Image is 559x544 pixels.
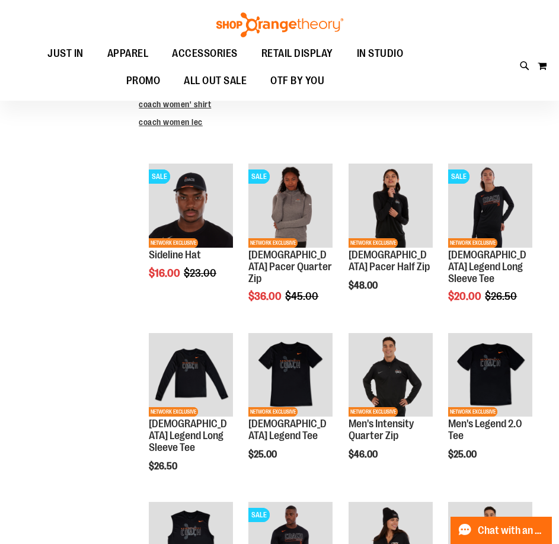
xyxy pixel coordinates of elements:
[149,169,170,184] span: SALE
[285,290,320,302] span: $45.00
[215,12,345,37] img: Shop Orangetheory
[242,158,338,332] div: product
[448,333,532,417] img: OTF Mens Coach FA23 Legend 2.0 SS Tee - Black primary image
[448,407,497,417] span: NETWORK EXCLUSIVE
[149,333,233,417] img: OTF Ladies Coach FA23 Legend LS Tee - Black primary image
[357,40,404,67] span: IN STUDIO
[149,238,198,248] span: NETWORK EXCLUSIVE
[139,100,211,109] a: coach women' shirt
[448,169,469,184] span: SALE
[248,169,270,184] span: SALE
[448,418,522,441] a: Men's Legend 2.0 Tee
[261,40,333,67] span: RETAIL DISPLAY
[349,280,379,291] span: $48.00
[248,164,333,248] img: Product image for Ladies Pacer Quarter Zip
[149,249,201,261] a: Sideline Hat
[343,327,439,490] div: product
[448,164,532,248] img: OTF Ladies Coach FA22 Legend LS Tee - Black primary image
[248,290,283,302] span: $36.00
[349,449,379,460] span: $46.00
[149,333,233,419] a: OTF Ladies Coach FA23 Legend LS Tee - Black primary imageNETWORK EXCLUSIVENETWORK EXCLUSIVE
[349,249,430,273] a: [DEMOGRAPHIC_DATA] Pacer Half Zip
[478,525,545,536] span: Chat with an Expert
[448,333,532,419] a: OTF Mens Coach FA23 Legend 2.0 SS Tee - Black primary imageNETWORK EXCLUSIVENETWORK EXCLUSIVE
[448,238,497,248] span: NETWORK EXCLUSIVE
[126,68,161,94] span: PROMO
[242,327,338,490] div: product
[184,267,218,279] span: $23.00
[149,461,179,472] span: $26.50
[107,40,149,67] span: APPAREL
[248,418,327,441] a: [DEMOGRAPHIC_DATA] Legend Tee
[442,158,538,332] div: product
[248,449,279,460] span: $25.00
[270,68,324,94] span: OTF BY YOU
[248,333,333,419] a: OTF Ladies Coach FA23 Legend SS Tee - Black primary imageNETWORK EXCLUSIVENETWORK EXCLUSIVE
[448,164,532,249] a: OTF Ladies Coach FA22 Legend LS Tee - Black primary imageSALENETWORK EXCLUSIVESALENETWORK EXCLUSIVE
[343,158,439,321] div: product
[349,333,433,419] a: OTF Mens Coach FA23 Intensity Quarter Zip - Black primary imageNETWORK EXCLUSIVENETWORK EXCLUSIVE
[184,68,247,94] span: ALL OUT SALE
[248,333,333,417] img: OTF Ladies Coach FA23 Legend SS Tee - Black primary image
[248,508,270,522] span: SALE
[248,238,298,248] span: NETWORK EXCLUSIVE
[451,517,552,544] button: Chat with an Expert
[349,238,398,248] span: NETWORK EXCLUSIVE
[149,407,198,417] span: NETWORK EXCLUSIVE
[149,164,233,249] a: Sideline Hat primary imageSALENETWORK EXCLUSIVESALENETWORK EXCLUSIVE
[349,407,398,417] span: NETWORK EXCLUSIVE
[143,327,239,502] div: product
[47,40,84,67] span: JUST IN
[349,333,433,417] img: OTF Mens Coach FA23 Intensity Quarter Zip - Black primary image
[248,164,333,249] a: Product image for Ladies Pacer Quarter ZipSALENETWORK EXCLUSIVESALENETWORK EXCLUSIVE
[349,164,433,248] img: OTF Ladies Coach FA23 Pacer Half Zip - Black primary image
[349,418,414,441] a: Men's Intensity Quarter Zip
[248,407,298,417] span: NETWORK EXCLUSIVE
[448,290,483,302] span: $20.00
[485,290,519,302] span: $26.50
[248,249,332,284] a: [DEMOGRAPHIC_DATA] Pacer Quarter Zip
[149,418,227,453] a: [DEMOGRAPHIC_DATA] Legend Long Sleeve Tee
[139,117,203,127] a: coach women lec
[442,327,538,490] div: product
[448,249,526,284] a: [DEMOGRAPHIC_DATA] Legend Long Sleeve Tee
[143,158,239,309] div: product
[149,164,233,248] img: Sideline Hat primary image
[172,40,238,67] span: ACCESSORIES
[149,267,182,279] span: $16.00
[448,449,478,460] span: $25.00
[349,164,433,249] a: OTF Ladies Coach FA23 Pacer Half Zip - Black primary imageNETWORK EXCLUSIVENETWORK EXCLUSIVE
